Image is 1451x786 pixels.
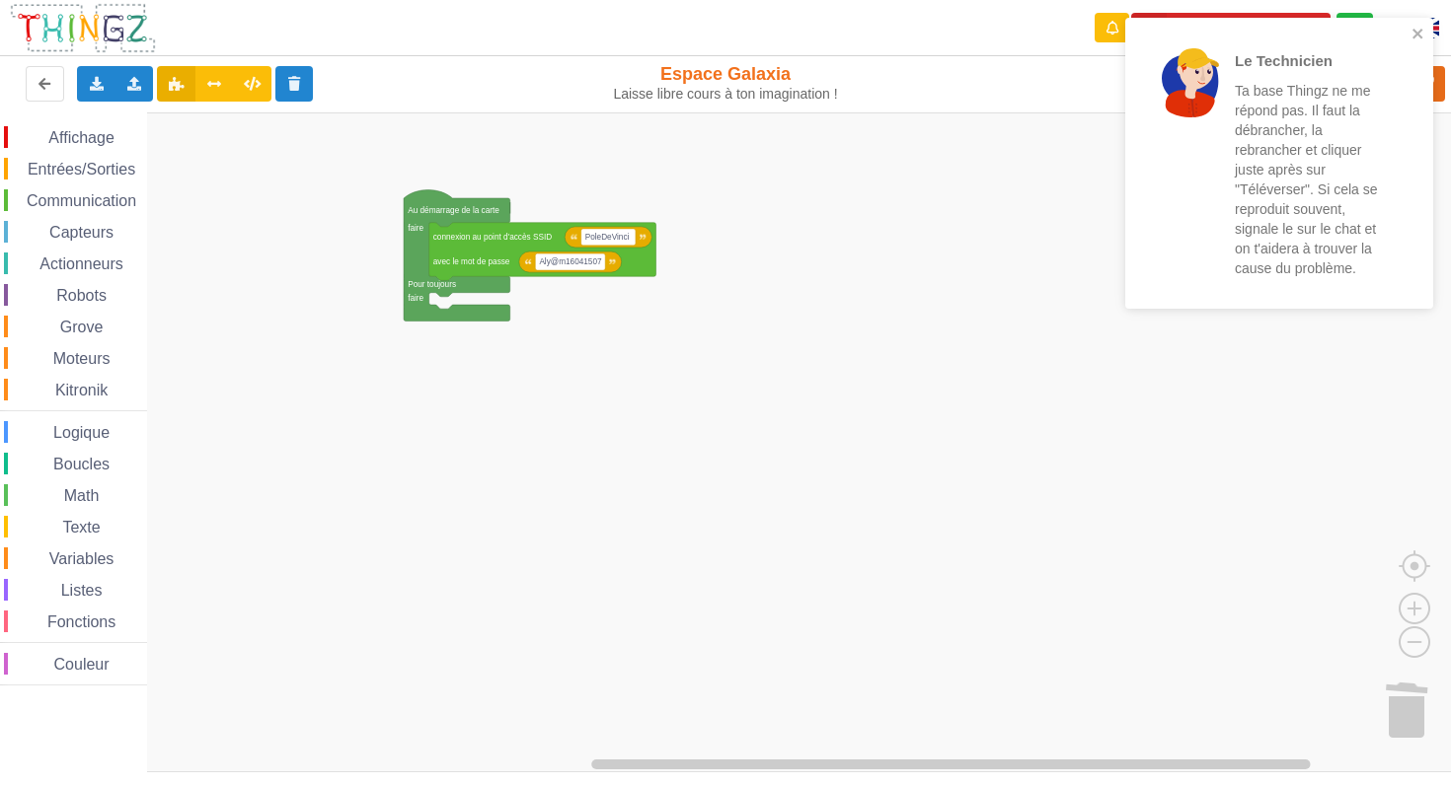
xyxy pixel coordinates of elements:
p: Le Technicien [1235,50,1389,71]
span: Boucles [50,456,113,472]
text: Pour toujours [408,280,456,289]
span: Fonctions [44,613,118,630]
span: Math [61,487,103,504]
button: close [1412,26,1425,44]
span: Affichage [45,129,116,146]
span: Moteurs [50,350,114,367]
text: PoleDeVinci [585,233,630,242]
span: Capteurs [46,224,116,241]
span: Texte [59,519,103,536]
div: Laisse libre cours à ton imagination ! [602,86,850,103]
span: Communication [24,192,139,209]
button: Appairer une carte [1131,13,1331,43]
span: Variables [46,550,117,567]
span: Listes [58,582,106,599]
text: faire [408,224,423,233]
span: Couleur [51,656,113,673]
text: avec le mot de passe [433,257,510,266]
text: connexion au point d'accès SSID [433,233,552,242]
p: Ta base Thingz ne me répond pas. Il faut la débrancher, la rebrancher et cliquer juste après sur ... [1235,81,1389,278]
span: Grove [57,319,107,335]
text: Au démarrage de la carte [408,206,499,215]
span: Robots [53,287,110,304]
span: Logique [50,424,113,441]
img: thingz_logo.png [9,2,157,54]
span: Entrées/Sorties [25,161,138,178]
text: faire [408,294,423,303]
text: Aly@m16041507 [539,257,602,266]
span: Actionneurs [37,255,126,272]
span: Kitronik [52,382,111,398]
div: Espace Galaxia [602,63,850,103]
